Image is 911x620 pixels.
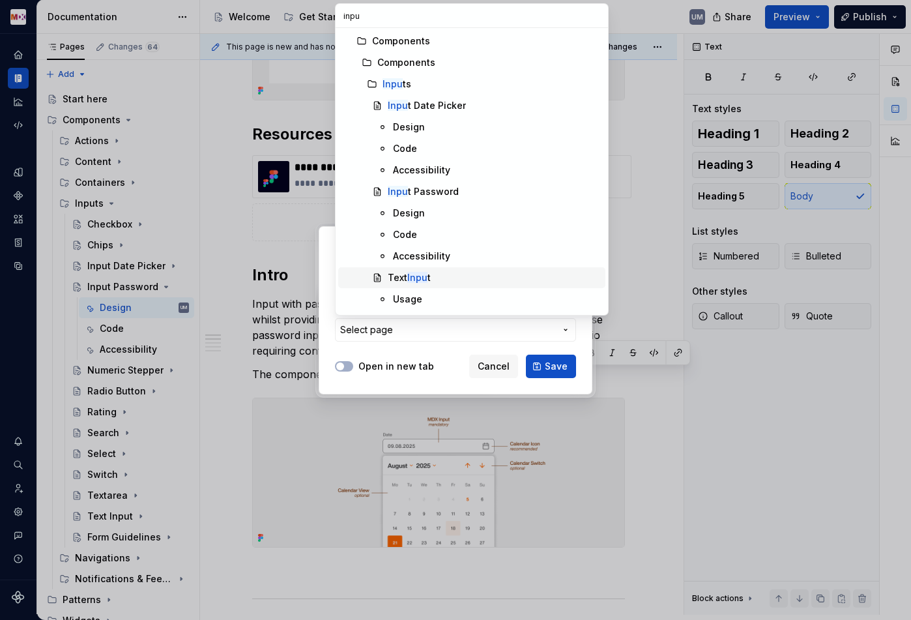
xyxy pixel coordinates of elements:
div: Accessibility [393,250,450,263]
div: Components [377,56,435,69]
div: Accessibility [393,164,450,177]
mark: Inpu [383,78,403,89]
div: Style [393,314,416,327]
div: t Date Picker [388,99,466,112]
div: t Password [388,185,459,198]
input: Search in pages... [336,4,608,27]
div: Usage [393,293,422,306]
div: Code [393,142,417,155]
div: Design [393,121,425,134]
div: Design [393,207,425,220]
mark: Inpu [388,186,408,197]
div: ts [383,78,411,91]
div: Components [372,35,430,48]
div: Code [393,228,417,241]
mark: Inpu [407,272,427,283]
div: Text t [388,271,431,284]
div: Search in pages... [336,28,608,315]
mark: Inpu [388,100,408,111]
